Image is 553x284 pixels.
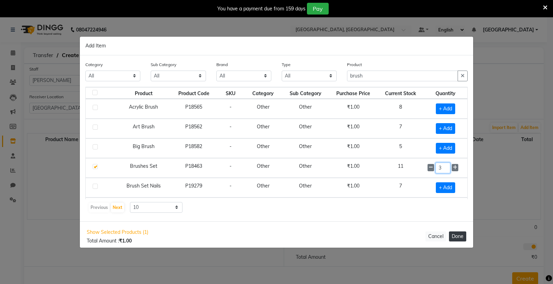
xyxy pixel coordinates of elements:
[217,119,244,138] td: -
[171,198,217,217] td: P17111
[116,87,171,99] th: Product
[244,178,282,198] td: Other
[217,87,244,99] th: SKU
[244,138,282,158] td: Other
[87,229,148,236] span: Show Selected Products (1)
[217,99,244,119] td: -
[217,198,244,217] td: -
[116,138,171,158] td: Big Brush
[347,71,458,81] input: Search or Scan Product
[171,138,217,158] td: P18582
[377,87,424,99] th: Current Stock
[151,62,176,68] label: Sub Category
[282,62,291,68] label: Type
[329,138,377,158] td: ₹1.00
[282,158,329,178] td: Other
[217,138,244,158] td: -
[436,143,455,154] span: + Add
[85,62,103,68] label: Category
[244,119,282,138] td: Other
[282,198,329,217] td: Other
[116,119,171,138] td: Art Brush
[116,99,171,119] td: Acrylic Brush
[171,158,217,178] td: P18463
[87,238,132,244] span: Total Amount :
[244,87,282,99] th: Category
[80,37,473,55] div: Add Item
[377,178,424,198] td: 7
[377,119,424,138] td: 7
[377,198,424,217] td: 0
[171,99,217,119] td: P18565
[449,231,466,241] button: Done
[436,103,455,114] span: + Add
[116,198,171,217] td: Color Brush
[329,198,377,217] td: ₹0
[116,158,171,178] td: Brushes Set
[119,238,132,244] b: ₹1.00
[244,99,282,119] td: Other
[282,87,329,99] th: Sub Category
[282,138,329,158] td: Other
[423,87,467,99] th: Quantity
[111,203,124,212] button: Next
[377,138,424,158] td: 5
[329,99,377,119] td: ₹1.00
[436,123,455,134] span: + Add
[282,99,329,119] td: Other
[436,182,455,193] span: + Add
[244,158,282,178] td: Other
[171,119,217,138] td: P18562
[244,198,282,217] td: Other
[329,158,377,178] td: ₹1.00
[217,178,244,198] td: -
[329,178,377,198] td: ₹1.00
[216,62,228,68] label: Brand
[171,87,217,99] th: Product Code
[336,90,370,97] span: Purchase Price
[282,178,329,198] td: Other
[217,5,306,12] div: You have a payment due from 159 days
[171,178,217,198] td: P19279
[377,99,424,119] td: 8
[307,3,329,15] button: Pay
[425,231,446,241] button: Cancel
[116,178,171,198] td: Brush Set Nails
[347,62,362,68] label: Product
[217,158,244,178] td: -
[377,158,424,178] td: 11
[282,119,329,138] td: Other
[329,119,377,138] td: ₹1.00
